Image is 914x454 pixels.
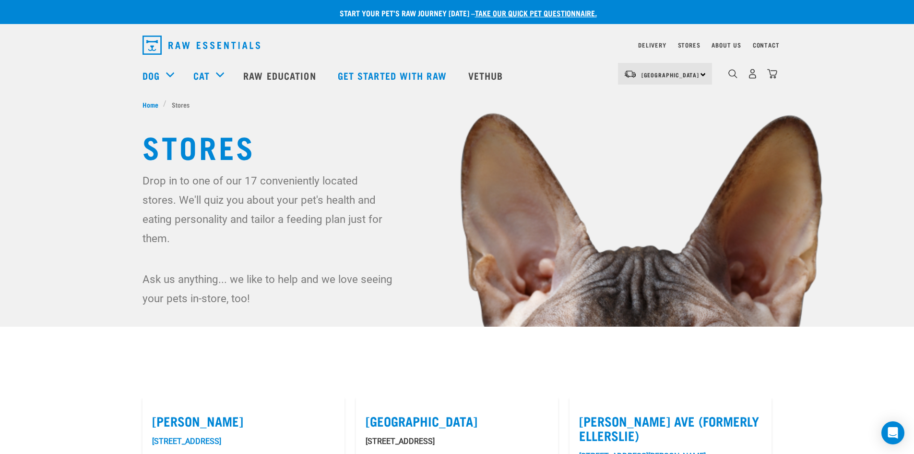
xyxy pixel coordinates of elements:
img: home-icon-1@2x.png [728,69,737,78]
a: take our quick pet questionnaire. [475,11,597,15]
label: [PERSON_NAME] Ave (Formerly Ellerslie) [579,414,762,443]
a: Raw Education [234,56,328,95]
a: Cat [193,68,210,83]
img: Raw Essentials Logo [142,36,260,55]
p: Ask us anything... we like to help and we love seeing your pets in-store, too! [142,270,394,308]
span: [GEOGRAPHIC_DATA] [641,73,700,76]
label: [PERSON_NAME] [152,414,335,429]
a: Dog [142,68,160,83]
p: [STREET_ADDRESS] [366,436,548,447]
nav: dropdown navigation [135,32,780,59]
label: [GEOGRAPHIC_DATA] [366,414,548,429]
div: Open Intercom Messenger [881,421,904,444]
a: Delivery [638,43,666,47]
a: Vethub [459,56,515,95]
a: [STREET_ADDRESS] [152,437,221,446]
a: Stores [678,43,700,47]
h1: Stores [142,129,772,163]
a: Home [142,99,164,110]
a: About Us [712,43,741,47]
img: van-moving.png [624,70,637,78]
p: Drop in to one of our 17 conveniently located stores. We'll quiz you about your pet's health and ... [142,171,394,248]
nav: breadcrumbs [142,99,772,110]
img: home-icon@2x.png [767,69,777,79]
a: Contact [753,43,780,47]
a: Get started with Raw [328,56,459,95]
img: user.png [748,69,758,79]
span: Home [142,99,158,110]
